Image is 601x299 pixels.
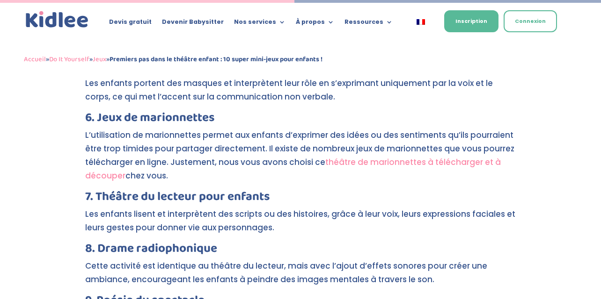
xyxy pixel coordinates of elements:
a: Connexion [504,10,557,32]
a: Do It Yourself [49,54,89,65]
a: Devis gratuit [109,19,152,29]
strong: Premiers pas dans le théâtre enfant : 10 super mini-jeux pour enfants ! [110,54,322,65]
a: Ressources [344,19,393,29]
a: Devenir Babysitter [162,19,224,29]
h3: 7. Théâtre du lecteur pour enfants [85,191,516,207]
a: Nos services [234,19,286,29]
a: Inscription [444,10,498,32]
p: Cette activité est identique au théâtre du lecteur, mais avec l’ajout d’effets sonores pour créer... [85,259,516,294]
h3: 6. Jeux de marionnettes [85,112,516,128]
img: logo_kidlee_bleu [24,9,90,30]
a: Kidlee Logo [24,9,90,30]
img: Français [417,19,425,25]
a: Jeux [93,54,106,65]
p: L’utilisation de marionnettes permet aux enfants d’exprimer des idées ou des sentiments qu’ils po... [85,128,516,191]
a: Accueil [24,54,46,65]
p: Les enfants lisent et interprètent des scripts ou des histoires, grâce à leur voix, leurs express... [85,207,516,242]
h3: 8. Drame radiophonique [85,242,516,259]
a: À propos [296,19,334,29]
span: » » » [24,54,322,65]
p: Les enfants portent des masques et interprètent leur rôle en s’exprimant uniquement par la voix e... [85,77,516,112]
